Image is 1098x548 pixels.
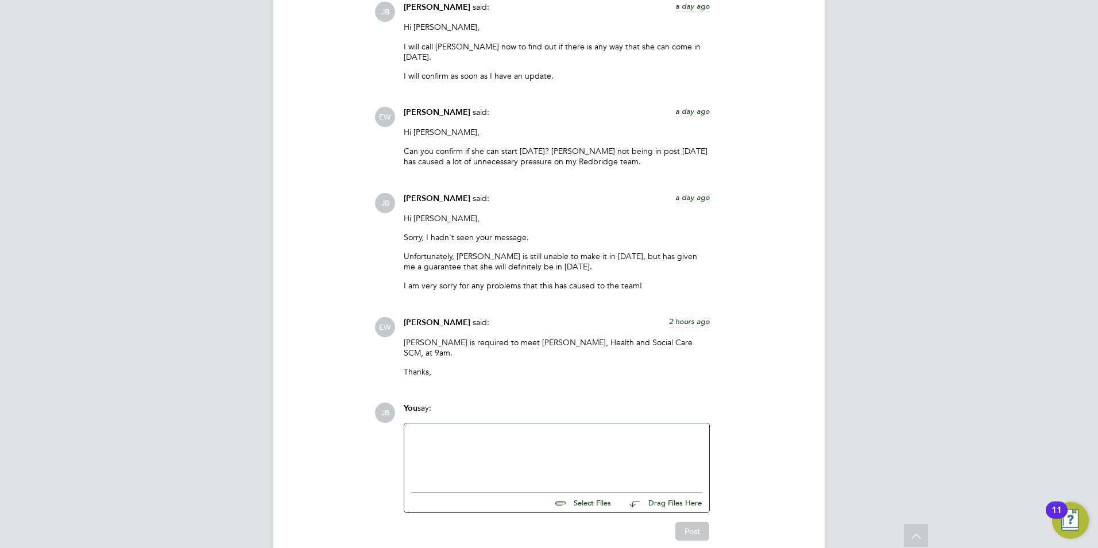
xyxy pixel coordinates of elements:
[404,107,470,117] span: [PERSON_NAME]
[404,251,710,272] p: Unfortunately, [PERSON_NAME] is still unable to make it in [DATE], but has given me a guarantee t...
[404,127,710,137] p: Hi [PERSON_NAME],
[404,146,710,167] p: Can you confirm if she can start [DATE]? [PERSON_NAME] not being in post [DATE] has caused a lot ...
[675,522,709,541] button: Post
[1051,510,1062,525] div: 11
[675,192,710,202] span: a day ago
[375,107,395,127] span: EW
[375,403,395,423] span: JB
[473,107,489,117] span: said:
[404,403,417,413] span: You
[404,2,470,12] span: [PERSON_NAME]
[675,106,710,116] span: a day ago
[675,1,710,11] span: a day ago
[1052,502,1089,539] button: Open Resource Center, 11 new notifications
[473,2,489,12] span: said:
[404,366,710,377] p: Thanks,
[404,41,710,62] p: I will call [PERSON_NAME] now to find out if there is any way that she can come in [DATE].
[375,2,395,22] span: JB
[473,193,489,203] span: said:
[620,491,702,515] button: Drag Files Here
[404,213,710,223] p: Hi [PERSON_NAME],
[404,403,710,423] div: say:
[404,194,470,203] span: [PERSON_NAME]
[669,317,710,326] span: 2 hours ago
[375,317,395,337] span: EW
[404,22,710,32] p: Hi [PERSON_NAME],
[404,280,710,291] p: I am very sorry for any problems that this has caused to the team!
[404,232,710,242] p: Sorry, I hadn't seen your message.
[404,337,710,358] p: [PERSON_NAME] is required to meet [PERSON_NAME], Health and Social Care SCM, at 9am.
[404,318,470,327] span: [PERSON_NAME]
[375,193,395,213] span: JB
[404,71,710,81] p: I will confirm as soon as I have an update.
[473,317,489,327] span: said:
